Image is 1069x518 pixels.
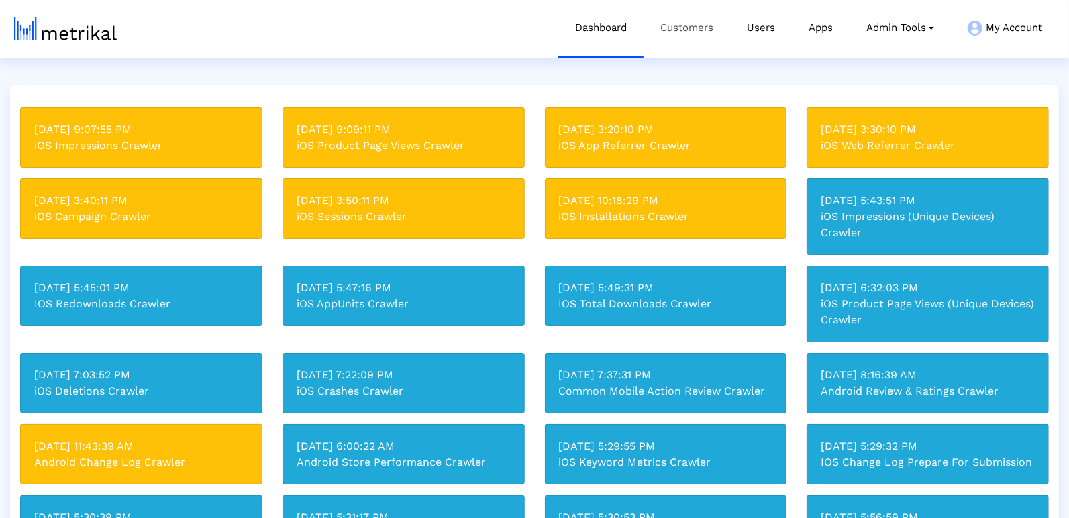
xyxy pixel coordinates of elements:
[821,383,1035,399] div: Android Review & Ratings Crawler
[821,367,1035,383] div: [DATE] 8:16:39 AM
[34,280,248,296] div: [DATE] 5:45:01 PM
[821,209,1035,241] div: iOS Impressions (Unique Devices) Crawler
[34,193,248,209] div: [DATE] 3:40:11 PM
[34,209,248,225] div: iOS Campaign Crawler
[297,121,511,138] div: [DATE] 9:09:11 PM
[559,367,773,383] div: [DATE] 7:37:31 PM
[559,121,773,138] div: [DATE] 3:20:10 PM
[559,438,773,454] div: [DATE] 5:29:55 PM
[559,296,773,312] div: IOS Total Downloads Crawler
[34,438,248,454] div: [DATE] 11:43:39 AM
[821,193,1035,209] div: [DATE] 5:43:51 PM
[34,367,248,383] div: [DATE] 7:03:52 PM
[968,21,982,36] img: my-account-menu-icon.png
[34,383,248,399] div: iOS Deletions Crawler
[297,383,511,399] div: iOS Crashes Crawler
[34,138,248,154] div: iOS Impressions Crawler
[821,138,1035,154] div: iOS Web Referrer Crawler
[297,367,511,383] div: [DATE] 7:22:09 PM
[297,438,511,454] div: [DATE] 6:00:22 AM
[821,280,1035,296] div: [DATE] 6:32:03 PM
[297,209,511,225] div: iOS Sessions Crawler
[821,296,1035,328] div: iOS Product Page Views (Unique Devices) Crawler
[297,296,511,312] div: iOS AppUnits Crawler
[559,454,773,470] div: iOS Keyword Metrics Crawler
[34,121,248,138] div: [DATE] 9:07:55 PM
[559,209,773,225] div: iOS Installations Crawler
[559,138,773,154] div: iOS App Referrer Crawler
[821,438,1035,454] div: [DATE] 5:29:32 PM
[821,454,1035,470] div: IOS Change Log Prepare For Submission
[297,138,511,154] div: iOS Product Page Views Crawler
[821,121,1035,138] div: [DATE] 3:30:10 PM
[297,454,511,470] div: Android Store Performance Crawler
[297,193,511,209] div: [DATE] 3:50:11 PM
[34,296,248,312] div: IOS Redownloads Crawler
[34,454,248,470] div: Android Change Log Crawler
[297,280,511,296] div: [DATE] 5:47:16 PM
[559,193,773,209] div: [DATE] 10:18:29 PM
[14,17,117,40] img: metrical-logo-light.png
[559,280,773,296] div: [DATE] 5:49:31 PM
[559,383,773,399] div: Common Mobile Action Review Crawler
